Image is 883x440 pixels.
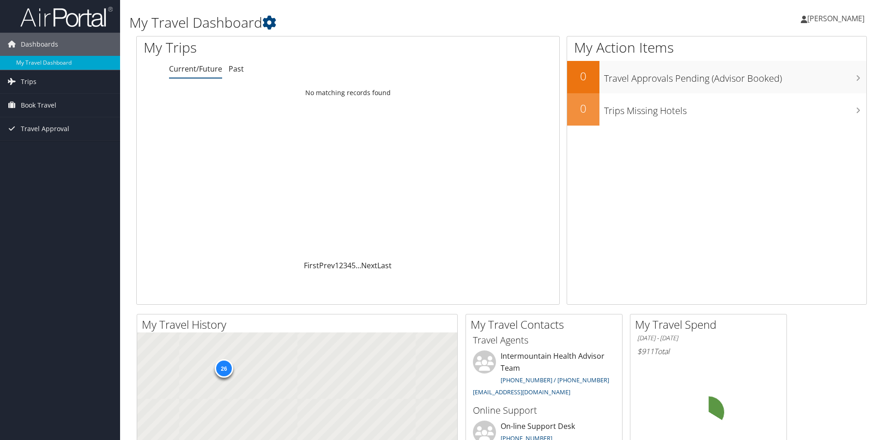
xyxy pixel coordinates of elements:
img: airportal-logo.png [20,6,113,28]
a: 0Trips Missing Hotels [567,93,866,126]
div: 26 [214,359,233,378]
a: Last [377,260,392,271]
h2: 0 [567,68,599,84]
a: [PHONE_NUMBER] / [PHONE_NUMBER] [501,376,609,384]
span: [PERSON_NAME] [807,13,865,24]
a: Next [361,260,377,271]
h1: My Trips [144,38,376,57]
a: [EMAIL_ADDRESS][DOMAIN_NAME] [473,388,570,396]
h3: Trips Missing Hotels [604,100,866,117]
a: 0Travel Approvals Pending (Advisor Booked) [567,61,866,93]
a: 4 [347,260,351,271]
h3: Online Support [473,404,615,417]
h2: My Travel Spend [635,317,786,332]
h2: 0 [567,101,599,116]
td: No matching records found [137,84,559,101]
h2: My Travel Contacts [471,317,622,332]
a: 1 [335,260,339,271]
span: … [356,260,361,271]
li: Intermountain Health Advisor Team [468,350,620,400]
a: Current/Future [169,64,222,74]
a: Past [229,64,244,74]
a: [PERSON_NAME] [801,5,874,32]
span: $911 [637,346,654,356]
h2: My Travel History [142,317,457,332]
span: Trips [21,70,36,93]
h6: [DATE] - [DATE] [637,334,780,343]
a: 2 [339,260,343,271]
span: Book Travel [21,94,56,117]
a: 5 [351,260,356,271]
span: Dashboards [21,33,58,56]
h3: Travel Approvals Pending (Advisor Booked) [604,67,866,85]
a: 3 [343,260,347,271]
span: Travel Approval [21,117,69,140]
h6: Total [637,346,780,356]
h1: My Travel Dashboard [129,13,626,32]
a: Prev [319,260,335,271]
h3: Travel Agents [473,334,615,347]
h1: My Action Items [567,38,866,57]
a: First [304,260,319,271]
